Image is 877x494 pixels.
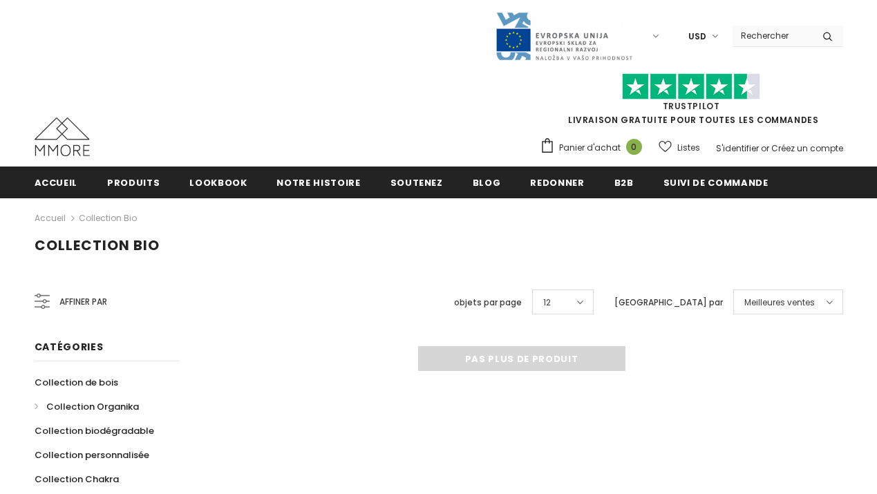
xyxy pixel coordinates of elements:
a: Produits [107,167,160,198]
span: LIVRAISON GRATUITE POUR TOUTES LES COMMANDES [540,79,843,126]
span: Lookbook [189,176,247,189]
span: Collection personnalisée [35,448,149,462]
span: Panier d'achat [559,141,621,155]
span: Notre histoire [276,176,360,189]
span: Collection Chakra [35,473,119,486]
a: Redonner [530,167,584,198]
a: Créez un compte [771,142,843,154]
span: Listes [677,141,700,155]
span: 0 [626,139,642,155]
span: B2B [614,176,634,189]
a: S'identifier [716,142,759,154]
span: Meilleures ventes [744,296,815,310]
a: Blog [473,167,501,198]
span: Produits [107,176,160,189]
a: Collection Bio [79,212,137,224]
a: Collection biodégradable [35,419,154,443]
a: Accueil [35,167,78,198]
span: Redonner [530,176,584,189]
a: Panier d'achat 0 [540,137,649,158]
a: TrustPilot [663,100,720,112]
a: Collection de bois [35,370,118,395]
span: USD [688,30,706,44]
span: 12 [543,296,551,310]
a: Notre histoire [276,167,360,198]
a: Listes [659,135,700,160]
img: Faites confiance aux étoiles pilotes [622,73,760,100]
a: soutenez [390,167,443,198]
img: Javni Razpis [495,11,633,61]
label: objets par page [454,296,522,310]
span: or [761,142,769,154]
span: Collection de bois [35,376,118,389]
span: Collection biodégradable [35,424,154,437]
span: Collection Bio [35,236,160,255]
span: soutenez [390,176,443,189]
a: Collection personnalisée [35,443,149,467]
span: Affiner par [59,294,107,310]
a: Collection Chakra [35,467,119,491]
span: Collection Organika [46,400,139,413]
a: Lookbook [189,167,247,198]
a: Javni Razpis [495,30,633,41]
a: Collection Organika [35,395,139,419]
a: Suivi de commande [663,167,768,198]
img: Cas MMORE [35,117,90,156]
label: [GEOGRAPHIC_DATA] par [614,296,723,310]
span: Catégories [35,340,104,354]
span: Blog [473,176,501,189]
span: Accueil [35,176,78,189]
span: Suivi de commande [663,176,768,189]
a: Accueil [35,210,66,227]
input: Search Site [733,26,812,46]
a: B2B [614,167,634,198]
